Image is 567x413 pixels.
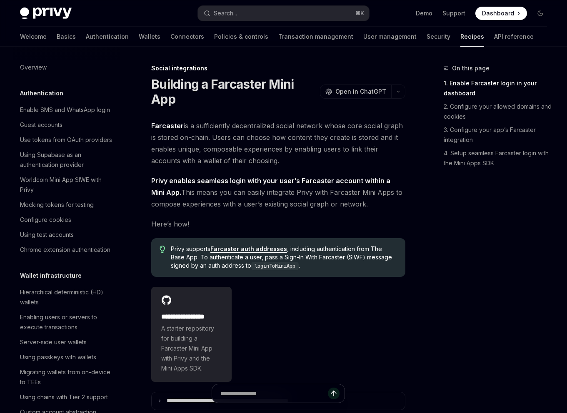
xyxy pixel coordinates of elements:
[534,7,547,20] button: Toggle dark mode
[20,245,110,255] div: Chrome extension authentication
[13,117,120,132] a: Guest accounts
[320,85,391,99] button: Open in ChatGPT
[13,212,120,227] a: Configure cookies
[160,246,165,253] svg: Tip
[13,310,120,335] a: Enabling users or servers to execute transactions
[20,337,87,347] div: Server-side user wallets
[20,287,115,307] div: Hierarchical deterministic (HD) wallets
[214,27,268,47] a: Policies & controls
[363,27,417,47] a: User management
[13,350,120,365] a: Using passkeys with wallets
[214,8,237,18] div: Search...
[20,392,108,402] div: Using chains with Tier 2 support
[452,63,490,73] span: On this page
[427,27,450,47] a: Security
[161,323,222,373] span: A starter repository for building a Farcaster Mini App with Privy and the Mini Apps SDK.
[151,122,184,130] a: Farcaster
[13,242,120,257] a: Chrome extension authentication
[151,175,405,210] span: This means you can easily integrate Privy with Farcaster Mini Apps to compose experiences with a ...
[13,365,120,390] a: Migrating wallets from on-device to TEEs
[251,262,299,270] code: loginToMiniApp
[20,105,110,115] div: Enable SMS and WhatsApp login
[475,7,527,20] a: Dashboard
[57,27,76,47] a: Basics
[13,227,120,242] a: Using test accounts
[328,388,340,399] button: Send message
[13,132,120,147] a: Use tokens from OAuth providers
[444,100,554,123] a: 2. Configure your allowed domains and cookies
[416,9,432,17] a: Demo
[278,27,353,47] a: Transaction management
[13,390,120,405] a: Using chains with Tier 2 support
[13,60,120,75] a: Overview
[13,285,120,310] a: Hierarchical deterministic (HD) wallets
[13,147,120,172] a: Using Supabase as an authentication provider
[151,120,405,167] span: is a sufficiently decentralized social network whose core social graph is stored on-chain. Users ...
[13,102,120,117] a: Enable SMS and WhatsApp login
[335,87,386,96] span: Open in ChatGPT
[20,135,112,145] div: Use tokens from OAuth providers
[151,77,317,107] h1: Building a Farcaster Mini App
[13,197,120,212] a: Mocking tokens for testing
[444,123,554,147] a: 3. Configure your app’s Farcaster integration
[20,367,115,387] div: Migrating wallets from on-device to TEEs
[20,200,94,210] div: Mocking tokens for testing
[442,9,465,17] a: Support
[20,62,47,72] div: Overview
[444,77,554,100] a: 1. Enable Farcaster login in your dashboard
[20,120,62,130] div: Guest accounts
[482,9,514,17] span: Dashboard
[151,287,232,382] a: **** **** **** **A starter repository for building a Farcaster Mini App with Privy and the Mini A...
[13,172,120,197] a: Worldcoin Mini App SIWE with Privy
[20,352,96,362] div: Using passkeys with wallets
[460,27,484,47] a: Recipes
[170,27,204,47] a: Connectors
[151,177,390,197] strong: Privy enables seamless login with your user’s Farcaster account within a Mini App.
[210,245,287,253] a: Farcaster auth addresses
[20,27,47,47] a: Welcome
[151,218,405,230] span: Here’s how!
[20,271,82,281] h5: Wallet infrastructure
[20,312,115,332] div: Enabling users or servers to execute transactions
[13,335,120,350] a: Server-side user wallets
[139,27,160,47] a: Wallets
[355,10,364,17] span: ⌘ K
[171,245,397,270] span: Privy supports , including authentication from The Base App. To authenticate a user, pass a Sign-...
[20,88,63,98] h5: Authentication
[198,6,369,21] button: Search...⌘K
[20,7,72,19] img: dark logo
[20,150,115,170] div: Using Supabase as an authentication provider
[20,175,115,195] div: Worldcoin Mini App SIWE with Privy
[20,230,74,240] div: Using test accounts
[151,64,405,72] div: Social integrations
[20,215,71,225] div: Configure cookies
[86,27,129,47] a: Authentication
[494,27,534,47] a: API reference
[444,147,554,170] a: 4. Setup seamless Farcaster login with the Mini Apps SDK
